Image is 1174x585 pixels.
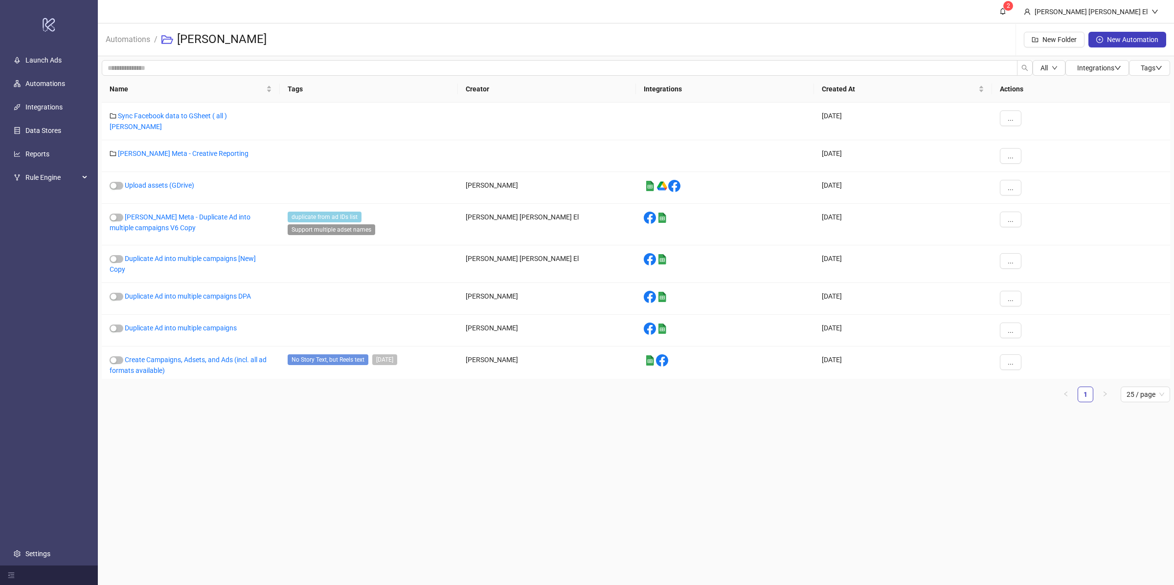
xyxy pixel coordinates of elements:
[125,181,194,189] a: Upload assets (GDrive)
[1000,354,1021,370] button: ...
[25,103,63,111] a: Integrations
[25,150,49,158] a: Reports
[1102,391,1108,397] span: right
[1008,358,1014,366] span: ...
[1031,6,1151,17] div: [PERSON_NAME] [PERSON_NAME] El
[1008,184,1014,192] span: ...
[814,172,992,204] div: [DATE]
[177,32,267,47] h3: [PERSON_NAME]
[1088,32,1166,47] button: New Automation
[1127,387,1164,402] span: 25 / page
[110,112,227,130] a: Sync Facebook data to GSheet ( all ) [PERSON_NAME]
[458,347,636,384] div: [PERSON_NAME]
[822,84,976,94] span: Created At
[1042,36,1077,43] span: New Folder
[1000,212,1021,227] button: ...
[1000,148,1021,164] button: ...
[25,80,65,87] a: Automations
[1155,65,1162,71] span: down
[1151,8,1158,15] span: down
[1000,253,1021,269] button: ...
[1008,216,1014,223] span: ...
[1008,326,1014,334] span: ...
[102,76,280,103] th: Name
[458,245,636,283] div: [PERSON_NAME] [PERSON_NAME] El
[110,112,116,119] span: folder
[1007,2,1010,9] span: 2
[1008,295,1014,303] span: ...
[372,354,397,365] span: 2024-02-08
[25,550,50,558] a: Settings
[1033,60,1065,76] button: Alldown
[161,34,173,45] span: folder-open
[25,127,61,134] a: Data Stores
[458,283,636,315] div: [PERSON_NAME]
[288,212,361,222] span: duplicate from ad IDs list
[288,354,368,365] span: No Story Text, but Reels text
[1077,64,1121,72] span: Integrations
[814,76,992,103] th: Created At
[1078,387,1093,402] li: 1
[8,572,15,579] span: menu-fold
[1040,64,1048,72] span: All
[1021,65,1028,71] span: search
[25,168,79,187] span: Rule Engine
[1008,152,1014,160] span: ...
[1032,36,1039,43] span: folder-add
[110,213,250,232] a: [PERSON_NAME] Meta - Duplicate Ad into multiple campaigns V6 Copy
[110,255,256,273] a: Duplicate Ad into multiple campaigns [New] Copy
[814,204,992,245] div: [DATE]
[1096,36,1103,43] span: plus-circle
[118,150,248,157] a: [PERSON_NAME] Meta - Creative Reporting
[1065,60,1129,76] button: Integrationsdown
[1000,323,1021,338] button: ...
[636,76,814,103] th: Integrations
[1024,32,1084,47] button: New Folder
[1097,387,1113,402] button: right
[125,292,251,300] a: Duplicate Ad into multiple campaigns DPA
[14,174,21,181] span: fork
[288,224,375,235] span: Support multiple adset names
[814,245,992,283] div: [DATE]
[814,283,992,315] div: [DATE]
[814,103,992,140] div: [DATE]
[1078,387,1093,402] a: 1
[458,76,636,103] th: Creator
[125,324,237,332] a: Duplicate Ad into multiple campaigns
[1000,110,1021,126] button: ...
[1000,180,1021,195] button: ...
[110,150,116,157] span: folder
[458,315,636,347] div: [PERSON_NAME]
[992,76,1170,103] th: Actions
[104,33,152,44] a: Automations
[1008,114,1014,122] span: ...
[1121,387,1170,402] div: Page Size
[154,24,158,55] li: /
[458,172,636,204] div: [PERSON_NAME]
[1058,387,1074,402] button: left
[814,140,992,172] div: [DATE]
[814,315,992,347] div: [DATE]
[280,76,458,103] th: Tags
[1008,257,1014,265] span: ...
[25,56,62,64] a: Launch Ads
[999,8,1006,15] span: bell
[1129,60,1170,76] button: Tagsdown
[1003,1,1013,11] sup: 2
[1114,65,1121,71] span: down
[1097,387,1113,402] li: Next Page
[1141,64,1162,72] span: Tags
[1024,8,1031,15] span: user
[458,204,636,245] div: [PERSON_NAME] [PERSON_NAME] El
[1052,65,1058,71] span: down
[1107,36,1158,43] span: New Automation
[1063,391,1069,397] span: left
[1000,291,1021,306] button: ...
[1058,387,1074,402] li: Previous Page
[110,84,264,94] span: Name
[814,347,992,384] div: [DATE]
[110,356,267,374] a: Create Campaigns, Adsets, and Ads (incl. all ad formats available)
